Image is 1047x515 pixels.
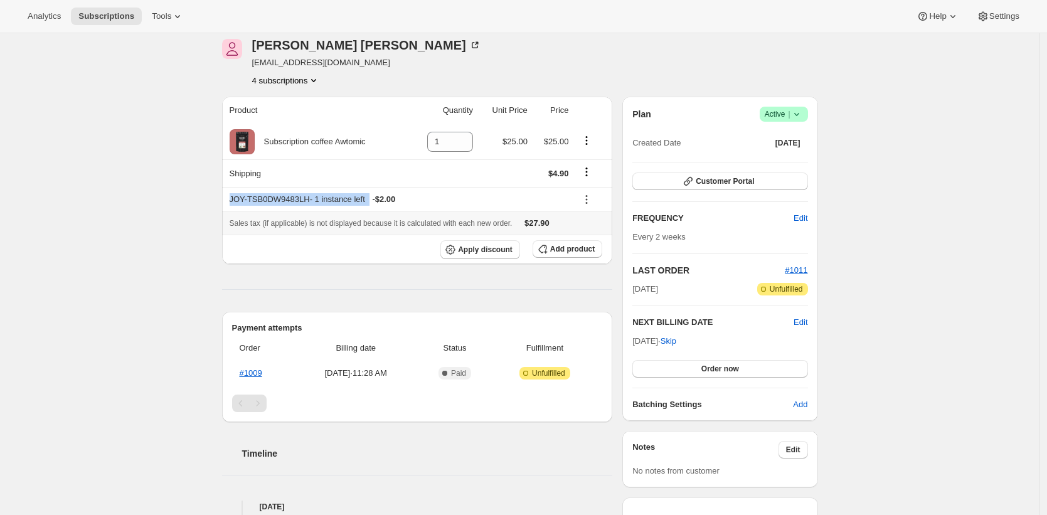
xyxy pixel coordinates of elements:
span: Every 2 weeks [632,232,686,242]
h2: FREQUENCY [632,212,794,225]
span: - $2.00 [372,193,395,206]
th: Price [531,97,573,124]
button: Skip [653,331,684,351]
h2: LAST ORDER [632,264,785,277]
button: Edit [794,316,807,329]
span: Apply discount [458,245,513,255]
th: Quantity [409,97,477,124]
button: Order now [632,360,807,378]
button: Edit [786,208,815,228]
button: Tools [144,8,191,25]
h2: NEXT BILLING DATE [632,316,794,329]
div: Subscription coffee Awtomic [255,135,366,148]
span: [DATE] · 11:28 AM [297,367,415,380]
span: Active [765,108,803,120]
h2: Payment attempts [232,322,603,334]
span: Unfulfilled [532,368,565,378]
span: Customer Portal [696,176,754,186]
span: Tools [152,11,171,21]
span: Settings [989,11,1019,21]
button: Analytics [20,8,68,25]
h6: Batching Settings [632,398,793,411]
button: Help [909,8,966,25]
button: #1011 [785,264,807,277]
span: Add product [550,244,595,254]
th: Unit Price [477,97,531,124]
a: #1009 [240,368,262,378]
span: No notes from customer [632,466,720,475]
img: product img [230,129,255,154]
span: Paid [451,368,466,378]
span: [DATE] [775,138,800,148]
span: Add [793,398,807,411]
button: Customer Portal [632,173,807,190]
button: Product actions [577,134,597,147]
th: Order [232,334,293,362]
div: [PERSON_NAME] [PERSON_NAME] [252,39,481,51]
button: Shipping actions [577,165,597,179]
h2: Plan [632,108,651,120]
span: Sales tax (if applicable) is not displayed because it is calculated with each new order. [230,219,513,228]
span: Order now [701,364,739,374]
button: Product actions [252,74,321,87]
span: Tuan Anh Nguyen [222,39,242,59]
th: Product [222,97,410,124]
button: Apply discount [440,240,520,259]
span: [DATE] · [632,336,676,346]
span: Created Date [632,137,681,149]
span: Skip [661,335,676,348]
h2: Timeline [242,447,613,460]
button: Edit [779,441,808,459]
th: Shipping [222,159,410,187]
span: Unfulfilled [770,284,803,294]
div: JOY-TSB0DW9483LH - 1 instance left [230,193,569,206]
h3: Notes [632,441,779,459]
span: Help [929,11,946,21]
span: Subscriptions [78,11,134,21]
button: Settings [969,8,1027,25]
span: [DATE] [632,283,658,295]
span: | [788,109,790,119]
h4: [DATE] [222,501,613,513]
span: Edit [786,445,800,455]
span: [EMAIL_ADDRESS][DOMAIN_NAME] [252,56,481,69]
span: $4.90 [548,169,569,178]
button: Subscriptions [71,8,142,25]
span: Status [422,342,487,354]
span: Analytics [28,11,61,21]
span: $25.00 [502,137,528,146]
button: Add product [533,240,602,258]
nav: Pagination [232,395,603,412]
span: $25.00 [544,137,569,146]
span: $27.90 [524,218,550,228]
button: [DATE] [768,134,808,152]
span: Edit [794,212,807,225]
button: Add [785,395,815,415]
span: Fulfillment [495,342,595,354]
span: Billing date [297,342,415,354]
a: #1011 [785,265,807,275]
